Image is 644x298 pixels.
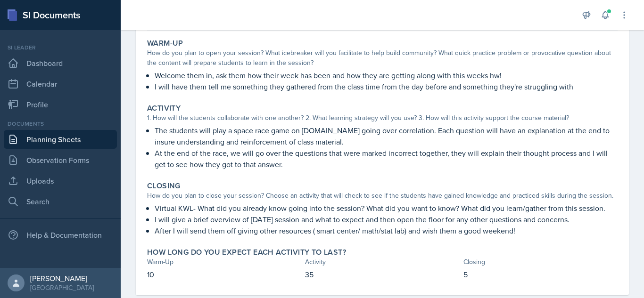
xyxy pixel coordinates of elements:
[155,202,618,214] p: Virtual KWL- What did you already know going into the session? What did you want to know? What di...
[4,54,117,72] a: Dashboard
[155,81,618,92] p: I will have them tell me something they gathered from the class time from the day before and some...
[30,274,94,283] div: [PERSON_NAME]
[4,171,117,190] a: Uploads
[147,191,618,201] div: How do you plan to close your session? Choose an activity that will check to see if the students ...
[147,39,183,48] label: Warm-Up
[463,257,618,267] div: Closing
[30,283,94,292] div: [GEOGRAPHIC_DATA]
[147,48,618,68] div: How do you plan to open your session? What icebreaker will you facilitate to help build community...
[463,269,618,280] p: 5
[155,125,618,147] p: The students will play a space race game on [DOMAIN_NAME] going over correlation. Each question w...
[147,257,301,267] div: Warm-Up
[4,130,117,149] a: Planning Sheets
[4,151,117,169] a: Observation Forms
[155,225,618,236] p: After I will send them off giving other resources ( smart center/ math/stat lab) and wish them a ...
[305,257,459,267] div: Activity
[4,43,117,52] div: Si leader
[4,226,117,244] div: Help & Documentation
[4,120,117,128] div: Documents
[155,70,618,81] p: Welcome them in, ask them how their week has been and how they are getting along with this weeks hw!
[305,269,459,280] p: 35
[147,104,181,113] label: Activity
[4,74,117,93] a: Calendar
[147,113,618,123] div: 1. How will the students collaborate with one another? 2. What learning strategy will you use? 3....
[4,192,117,211] a: Search
[147,248,346,257] label: How long do you expect each activity to last?
[155,214,618,225] p: I will give a brief overview of [DATE] session and what to expect and then open the floor for any...
[147,269,301,280] p: 10
[4,95,117,114] a: Profile
[155,147,618,170] p: At the end of the race, we will go over the questions that were marked incorrect together, they w...
[147,181,181,191] label: Closing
